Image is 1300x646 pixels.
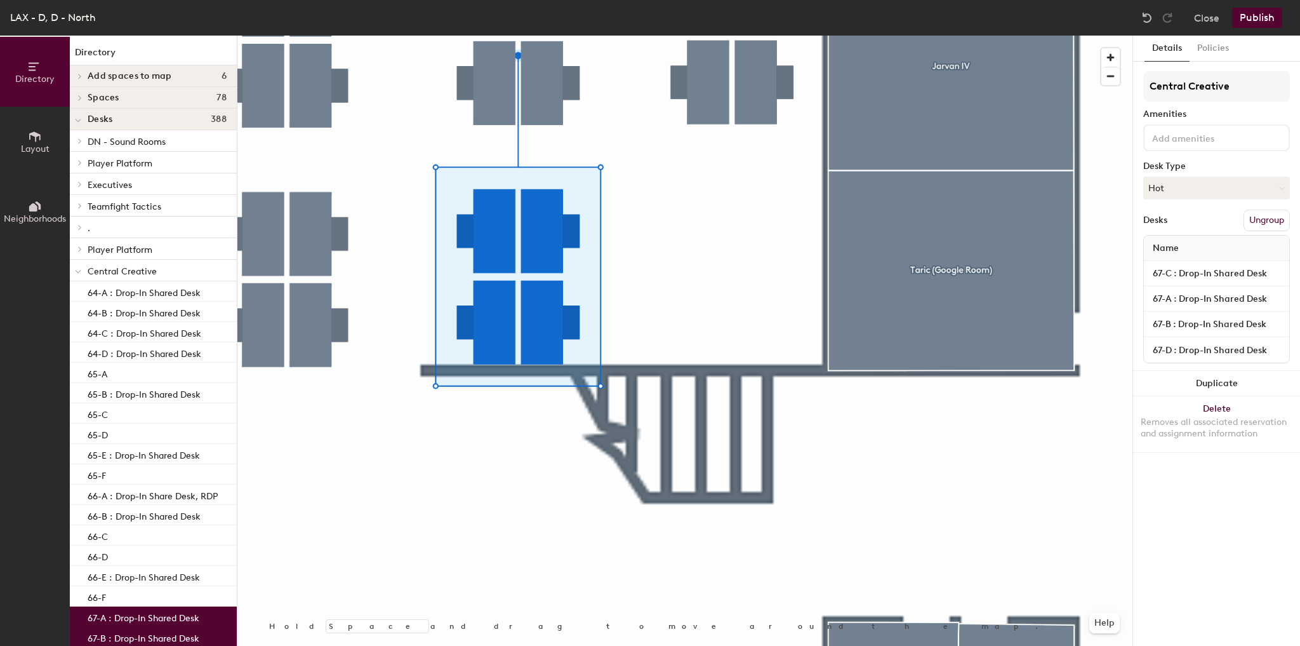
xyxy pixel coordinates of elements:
div: Amenities [1143,109,1290,119]
span: Central Creative [88,266,157,277]
p: 64-D : Drop-In Shared Desk [88,345,201,360]
img: Undo [1141,11,1153,24]
span: Add spaces to map [88,71,172,81]
button: DeleteRemoves all associated reservation and assignment information [1133,396,1300,452]
input: Add amenities [1150,130,1264,145]
p: 64-C : Drop-In Shared Desk [88,325,201,339]
p: 65-E : Drop-In Shared Desk [88,447,200,461]
p: 64-B : Drop-In Shared Desk [88,304,201,319]
button: Help [1089,613,1120,633]
span: Desks [88,114,112,124]
p: 65-D [88,426,108,441]
p: 66-B : Drop-In Shared Desk [88,508,201,522]
button: Close [1194,8,1219,28]
button: Publish [1232,8,1282,28]
p: 66-A : Drop-In Share Desk, RDP [88,487,218,502]
span: Player Platform [88,158,152,169]
span: 78 [216,93,227,103]
span: Directory [15,74,55,84]
p: 66-D [88,548,108,563]
span: 388 [211,114,227,124]
span: Layout [21,144,50,154]
h1: Directory [70,46,237,65]
p: 67-B : Drop-In Shared Desk [88,629,199,644]
span: Teamfight Tactics [88,201,161,212]
input: Unnamed desk [1146,341,1287,359]
span: . [88,223,90,234]
p: 65-B : Drop-In Shared Desk [88,386,201,400]
p: 66-E : Drop-In Shared Desk [88,569,200,583]
div: Desks [1143,215,1167,225]
button: Ungroup [1244,210,1290,231]
span: Spaces [88,93,119,103]
p: 66-F [88,589,106,603]
div: Desk Type [1143,161,1290,172]
div: LAX - D, D - North [10,10,96,25]
p: 65-F [88,467,106,481]
input: Unnamed desk [1146,316,1287,333]
span: DN - Sound Rooms [88,137,166,147]
span: Executives [88,180,132,191]
p: 67-A : Drop-In Shared Desk [88,609,199,624]
input: Unnamed desk [1146,265,1287,283]
button: Hot [1143,177,1290,199]
span: 6 [222,71,227,81]
span: Player Platform [88,245,152,255]
p: 65-A [88,365,107,380]
span: Neighborhoods [4,213,66,224]
span: Name [1146,237,1185,260]
p: 66-C [88,528,108,542]
div: Removes all associated reservation and assignment information [1141,417,1292,440]
p: 64-A : Drop-In Shared Desk [88,284,201,299]
img: Redo [1161,11,1174,24]
p: 65-C [88,406,108,421]
button: Details [1144,36,1190,62]
button: Policies [1190,36,1237,62]
input: Unnamed desk [1146,290,1287,308]
button: Duplicate [1133,371,1300,396]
